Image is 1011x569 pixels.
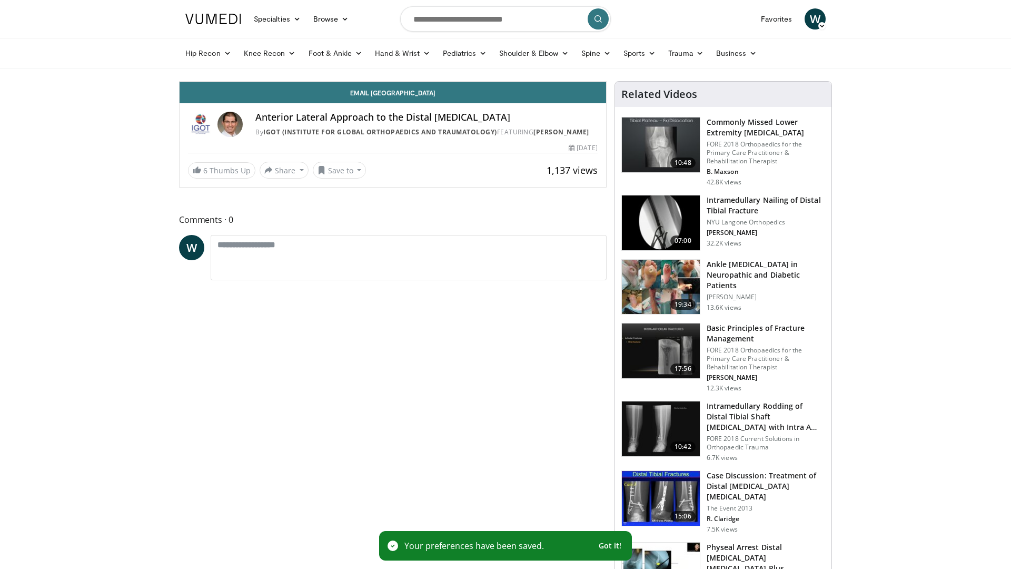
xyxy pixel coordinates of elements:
a: 19:34 Ankle [MEDICAL_DATA] in Neuropathic and Diabetic Patients [PERSON_NAME] 13.6K views [621,259,825,315]
h4: Anterior Lateral Approach to the Distal [MEDICAL_DATA] [255,112,598,123]
button: Share [260,162,309,179]
a: Hand & Wrist [369,43,437,64]
span: Comments 0 [179,213,607,227]
a: Email [GEOGRAPHIC_DATA] [180,82,606,103]
h3: Intramedullary Nailing of Distal Tibial Fracture [707,195,825,216]
div: By FEATURING [255,127,598,137]
span: 19:34 [670,299,696,310]
img: Egol_IM_1.png.150x105_q85_crop-smart_upscale.jpg [622,195,700,250]
p: 6.7K views [707,454,738,462]
img: 92e15c60-1a23-4c94-9703-c1e6f63947b4.150x105_q85_crop-smart_upscale.jpg [622,401,700,456]
span: 07:00 [670,236,696,246]
img: VuMedi Logo [185,14,241,24]
a: W [179,235,204,260]
h4: Related Videos [621,88,697,101]
p: 7.5K views [707,525,738,534]
h3: Case Discussion: Treatment of Distal [MEDICAL_DATA] [MEDICAL_DATA] [707,470,825,502]
h3: Commonly Missed Lower Extremity [MEDICAL_DATA] [707,117,825,138]
a: IGOT (Institute for Global Orthopaedics and Traumatology) [263,127,497,136]
span: 1,137 views [547,164,598,176]
p: The Event 2013 [707,504,825,513]
img: 4aa379b6-386c-4fb5-93ee-de5617843a87.150x105_q85_crop-smart_upscale.jpg [622,117,700,172]
a: 10:42 Intramedullary Rodding of Distal Tibial Shaft [MEDICAL_DATA] with Intra A… FORE 2018 Curren... [621,401,825,462]
a: Knee Recon [237,43,302,64]
img: Avatar [217,112,243,137]
a: 07:00 Intramedullary Nailing of Distal Tibial Fracture NYU Langone Orthopedics [PERSON_NAME] 32.2... [621,195,825,251]
a: Hip Recon [179,43,237,64]
p: [PERSON_NAME] [707,229,825,237]
h3: Intramedullary Rodding of Distal Tibial Shaft [MEDICAL_DATA] with Intra A… [707,401,825,433]
a: Business [710,43,764,64]
a: Trauma [662,43,710,64]
a: Favorites [755,8,798,30]
span: 10:42 [670,442,696,452]
a: Shoulder & Elbow [493,43,575,64]
p: 12.3K views [707,384,741,393]
p: Your preferences have been saved. [404,539,544,552]
a: Sports [617,43,662,64]
button: Save to [313,162,366,179]
a: Foot & Ankle [302,43,369,64]
span: 10:48 [670,158,696,168]
img: 553c0fcc-025f-46a8-abd3-2bc504dbb95e.150x105_q85_crop-smart_upscale.jpg [622,260,700,315]
p: [PERSON_NAME] [707,293,825,301]
a: Spine [575,43,617,64]
p: FORE 2018 Orthopaedics for the Primary Care Practitioner & Rehabilitation Therapist [707,346,825,371]
a: [PERSON_NAME] [533,127,589,136]
p: R. Claridge [707,515,825,523]
p: NYU Langone Orthopedics [707,218,825,227]
h3: Basic Principles of Fracture Management [707,323,825,344]
h3: Ankle [MEDICAL_DATA] in Neuropathic and Diabetic Patients [707,259,825,291]
img: bc1996f8-a33c-46db-95f7-836c2427973f.150x105_q85_crop-smart_upscale.jpg [622,323,700,378]
a: 17:56 Basic Principles of Fracture Management FORE 2018 Orthopaedics for the Primary Care Practit... [621,323,825,393]
img: d9ea571f-fcf8-4719-8195-8bfd3a7c35dc.150x105_q85_crop-smart_upscale.jpg [622,471,700,526]
p: 32.2K views [707,239,741,248]
input: Search topics, interventions [400,6,611,32]
a: W [805,8,826,30]
span: 15:06 [670,511,696,522]
a: Pediatrics [437,43,493,64]
p: B. Maxson [707,168,825,176]
p: FORE 2018 Orthopaedics for the Primary Care Practitioner & Rehabilitation Therapist [707,140,825,165]
span: 6 [203,165,207,175]
a: Specialties [247,8,307,30]
p: 42.8K views [707,178,741,187]
a: 10:48 Commonly Missed Lower Extremity [MEDICAL_DATA] FORE 2018 Orthopaedics for the Primary Care ... [621,117,825,187]
div: [DATE] [569,143,597,153]
a: 15:06 Case Discussion: Treatment of Distal [MEDICAL_DATA] [MEDICAL_DATA] The Event 2013 R. Clarid... [621,470,825,534]
img: IGOT (Institute for Global Orthopaedics and Traumatology) [188,112,213,137]
p: [PERSON_NAME] [707,374,825,382]
span: 17:56 [670,364,696,374]
a: 6 Thumbs Up [188,162,255,179]
span: Got it! [599,541,622,551]
p: FORE 2018 Current Solutions in Orthopaedic Trauma [707,435,825,452]
p: 13.6K views [707,303,741,312]
a: Browse [307,8,355,30]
